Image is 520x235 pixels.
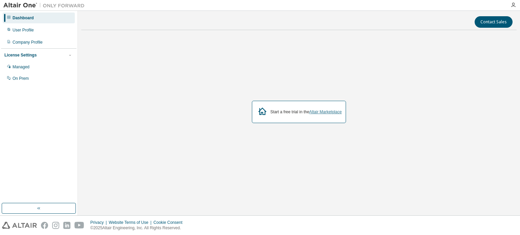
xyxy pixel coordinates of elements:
[63,222,70,229] img: linkedin.svg
[3,2,88,9] img: Altair One
[13,64,29,70] div: Managed
[109,220,153,225] div: Website Terms of Use
[13,40,43,45] div: Company Profile
[13,76,29,81] div: On Prem
[74,222,84,229] img: youtube.svg
[52,222,59,229] img: instagram.svg
[13,27,34,33] div: User Profile
[4,52,37,58] div: License Settings
[90,225,187,231] p: © 2025 Altair Engineering, Inc. All Rights Reserved.
[309,110,342,114] a: Altair Marketplace
[153,220,186,225] div: Cookie Consent
[475,16,513,28] button: Contact Sales
[41,222,48,229] img: facebook.svg
[13,15,34,21] div: Dashboard
[2,222,37,229] img: altair_logo.svg
[270,109,342,115] div: Start a free trial in the
[90,220,109,225] div: Privacy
